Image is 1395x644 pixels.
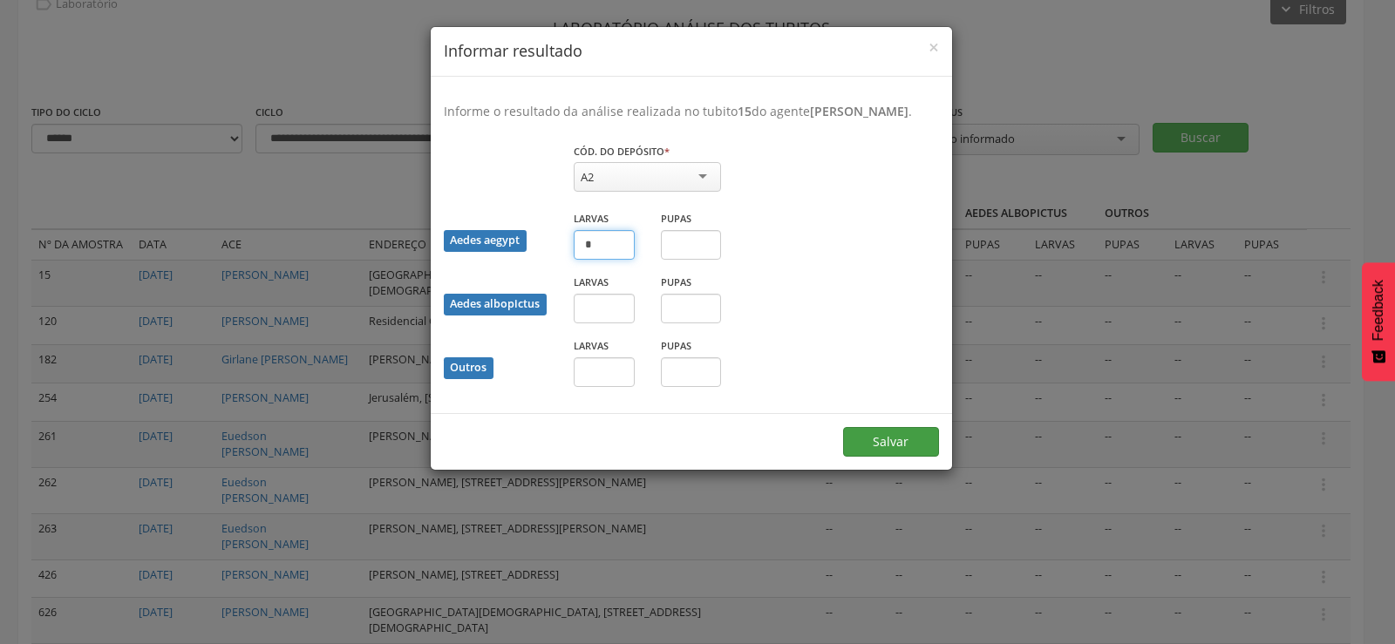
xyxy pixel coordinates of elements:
[574,145,670,159] label: Cód. do depósito
[574,275,609,289] label: Larvas
[843,427,939,457] button: Salvar
[810,103,908,119] b: [PERSON_NAME]
[929,35,939,59] span: ×
[581,169,594,185] div: A2
[444,357,493,379] div: Outros
[1371,280,1386,341] span: Feedback
[661,212,691,226] label: Pupas
[574,212,609,226] label: Larvas
[574,339,609,353] label: Larvas
[444,103,939,120] p: Informe o resultado da análise realizada no tubito do agente .
[929,38,939,57] button: Close
[444,294,547,315] div: Aedes albopictus
[1362,262,1395,381] button: Feedback - Mostrar pesquisa
[444,40,939,63] h4: Informar resultado
[738,103,752,119] b: 15
[444,230,527,252] div: Aedes aegypt
[661,339,691,353] label: Pupas
[661,275,691,289] label: Pupas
